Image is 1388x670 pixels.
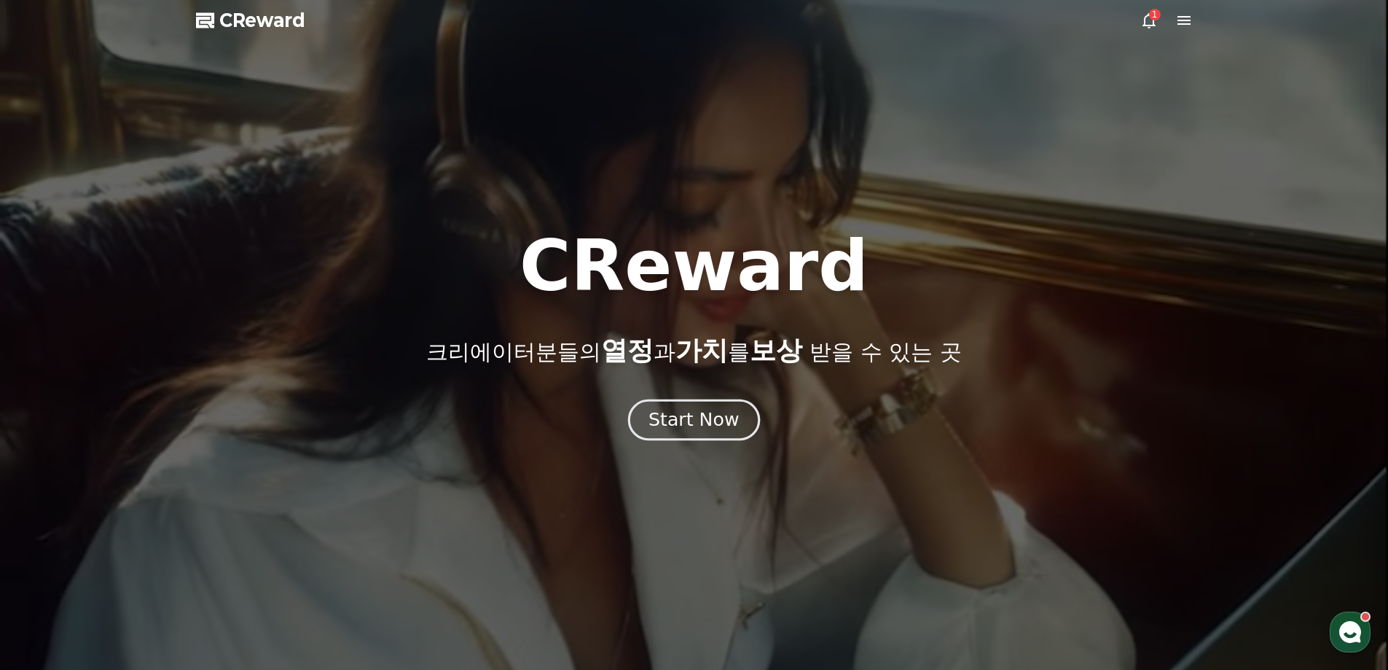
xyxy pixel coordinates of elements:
a: Start Now [631,415,757,429]
h1: CReward [519,231,869,301]
p: 크리에이터분들의 과 를 받을 수 있는 곳 [426,336,961,365]
span: 보상 [750,335,802,365]
span: 설정 [225,484,243,496]
span: CReward [219,9,305,32]
div: 1 [1149,9,1161,20]
span: 가치 [675,335,728,365]
a: 설정 [188,462,280,499]
button: Start Now [628,399,760,440]
div: Start Now [648,408,739,432]
a: 대화 [96,462,188,499]
span: 홈 [46,484,55,496]
span: 대화 [133,485,151,496]
a: 1 [1140,12,1158,29]
a: CReward [196,9,305,32]
a: 홈 [4,462,96,499]
span: 열정 [601,335,654,365]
